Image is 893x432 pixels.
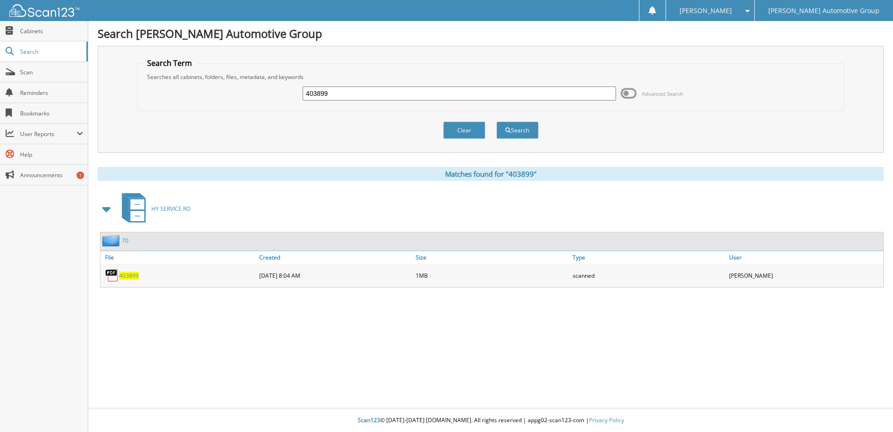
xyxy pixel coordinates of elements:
div: [PERSON_NAME] [727,266,883,285]
div: [DATE] 8:04 AM [257,266,413,285]
div: scanned [570,266,727,285]
a: Created [257,251,413,264]
iframe: Chat Widget [846,387,893,432]
span: Advanced Search [642,90,683,97]
span: Cabinets [20,27,83,35]
span: [PERSON_NAME] Automotive Group [768,8,879,14]
div: Matches found for "403899" [98,167,884,181]
a: 70 [122,237,128,245]
a: Type [570,251,727,264]
legend: Search Term [142,58,197,68]
button: Search [496,122,539,139]
span: Announcements [20,171,83,179]
a: HY SERVICE RO [116,190,191,227]
span: Scan [20,68,83,76]
span: HY SERVICE RO [151,205,191,213]
span: Scan123 [358,416,380,424]
img: folder2.png [102,235,122,246]
span: Help [20,151,83,158]
a: 403899 [119,272,139,280]
a: Privacy Policy [589,416,624,424]
a: Size [413,251,570,264]
span: User Reports [20,130,77,138]
span: [PERSON_NAME] [680,8,732,14]
span: Bookmarks [20,109,83,117]
h1: Search [PERSON_NAME] Automotive Group [98,26,884,41]
img: scan123-logo-white.svg [9,4,79,17]
div: © [DATE]-[DATE] [DOMAIN_NAME]. All rights reserved | appg02-scan123-com | [88,409,893,432]
img: PDF.png [105,268,119,282]
span: Reminders [20,89,83,97]
div: 1 [77,172,84,179]
button: Clear [443,122,485,139]
span: Search [20,48,82,56]
div: 1MB [413,266,570,285]
div: Searches all cabinets, folders, files, metadata, and keywords [142,73,839,81]
a: User [727,251,883,264]
a: File [100,251,257,264]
